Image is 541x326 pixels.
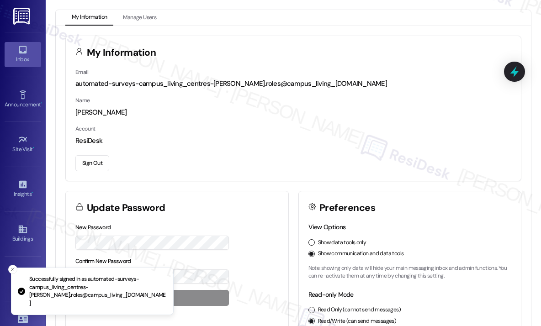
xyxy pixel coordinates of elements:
h3: Update Password [87,203,165,213]
button: Close toast [8,265,17,274]
label: View Options [308,223,346,231]
span: • [32,189,33,196]
label: Account [75,125,95,132]
a: Inbox [5,42,41,67]
label: Show communication and data tools [318,250,404,258]
label: Read/Write (can send messages) [318,317,397,326]
label: New Password [75,224,111,231]
p: Note: showing only data will hide your main messaging inbox and admin functions. You can re-activ... [308,264,512,280]
label: Read-only Mode [308,290,354,299]
span: • [33,145,34,151]
h3: Preferences [319,203,375,213]
img: ResiDesk Logo [13,8,32,25]
p: Successfully signed in as automated-surveys-campus_living_centres-[PERSON_NAME].roles@campus_livi... [29,275,166,307]
span: • [41,100,42,106]
a: Leads [5,267,41,291]
label: Read Only (cannot send messages) [318,306,401,314]
a: Site Visit • [5,132,41,157]
div: ResiDesk [75,136,511,146]
label: Confirm New Password [75,258,131,265]
div: [PERSON_NAME] [75,108,511,117]
button: Sign Out [75,155,109,171]
a: Insights • [5,177,41,201]
label: Email [75,68,88,76]
div: automated-surveys-campus_living_centres-[PERSON_NAME].roles@campus_living_[DOMAIN_NAME] [75,79,511,89]
label: Name [75,97,90,104]
label: Show data tools only [318,239,366,247]
a: Buildings [5,221,41,246]
button: Manage Users [117,10,163,26]
h3: My Information [87,48,156,58]
button: My Information [65,10,113,26]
